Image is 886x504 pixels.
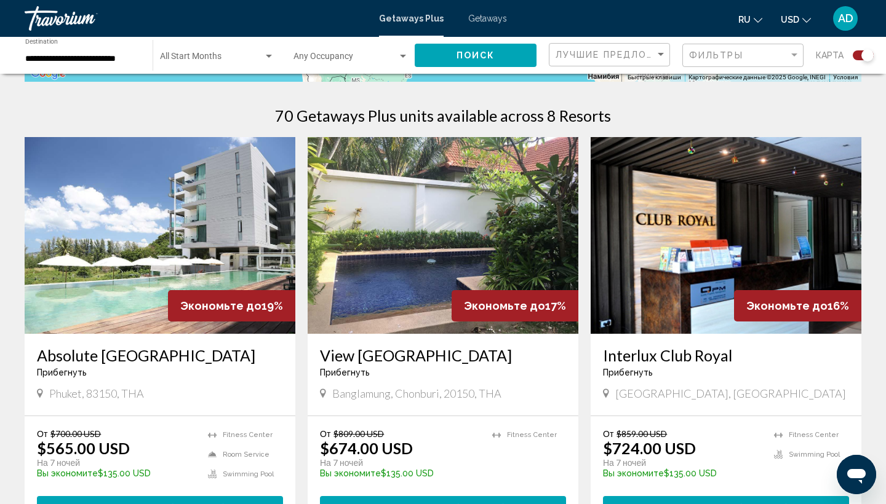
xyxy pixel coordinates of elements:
[223,451,269,459] span: Room Service
[837,455,876,494] iframe: Кнопка запуска окна обмена сообщениями
[781,10,811,28] button: Change currency
[333,428,384,439] span: $809.00 USD
[37,368,87,377] span: Прибегнуть
[603,368,653,377] span: Прибегнуть
[37,457,196,468] p: На 7 ночей
[223,470,274,478] span: Swimming Pool
[37,468,196,478] p: $135.00 USD
[49,387,144,400] span: Phuket, 83150, THA
[738,15,751,25] span: ru
[37,439,130,457] p: $565.00 USD
[615,387,846,400] span: [GEOGRAPHIC_DATA], [GEOGRAPHIC_DATA]
[838,12,853,25] span: AD
[781,15,799,25] span: USD
[275,106,611,125] h1: 70 Getaways Plus units available across 8 Resorts
[789,431,839,439] span: Fitness Center
[682,43,804,68] button: Filter
[320,346,566,364] a: View [GEOGRAPHIC_DATA]
[829,6,861,31] button: User Menu
[628,73,681,82] button: Быстрые клавиши
[452,290,578,321] div: 17%
[320,428,330,439] span: От
[457,51,495,61] span: Поиск
[223,431,273,439] span: Fitness Center
[603,346,849,364] a: Interlux Club Royal
[816,47,844,64] span: карта
[25,6,367,31] a: Travorium
[603,468,762,478] p: $135.00 USD
[688,74,826,81] span: Картографические данные ©2025 Google, INEGI
[50,428,101,439] span: $700.00 USD
[464,299,545,312] span: Экономьте до
[180,299,261,312] span: Экономьте до
[320,468,381,478] span: Вы экономите
[37,346,283,364] a: Absolute [GEOGRAPHIC_DATA]
[25,137,295,334] img: ii_twn1.jpg
[689,50,743,60] span: Фильтры
[738,10,762,28] button: Change language
[320,457,480,468] p: На 7 ночей
[746,299,828,312] span: Экономьте до
[468,14,507,23] a: Getaways
[37,428,47,439] span: От
[734,290,861,321] div: 16%
[37,468,98,478] span: Вы экономите
[332,387,501,400] span: Banglamung, Chonburi, 20150, THA
[556,50,666,60] mat-select: Sort by
[415,44,537,66] button: Поиск
[603,457,762,468] p: На 7 ночей
[320,368,370,377] span: Прибегнуть
[507,431,557,439] span: Fitness Center
[168,290,295,321] div: 19%
[320,468,480,478] p: $135.00 USD
[308,137,578,334] img: ii_vnt6.jpg
[833,74,858,81] a: Условия
[591,137,861,334] img: D939O01X.jpg
[603,439,696,457] p: $724.00 USD
[556,50,685,60] span: Лучшие предложения
[603,428,613,439] span: От
[320,439,413,457] p: $674.00 USD
[603,468,664,478] span: Вы экономите
[379,14,444,23] a: Getaways Plus
[617,428,667,439] span: $859.00 USD
[789,451,840,459] span: Swimming Pool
